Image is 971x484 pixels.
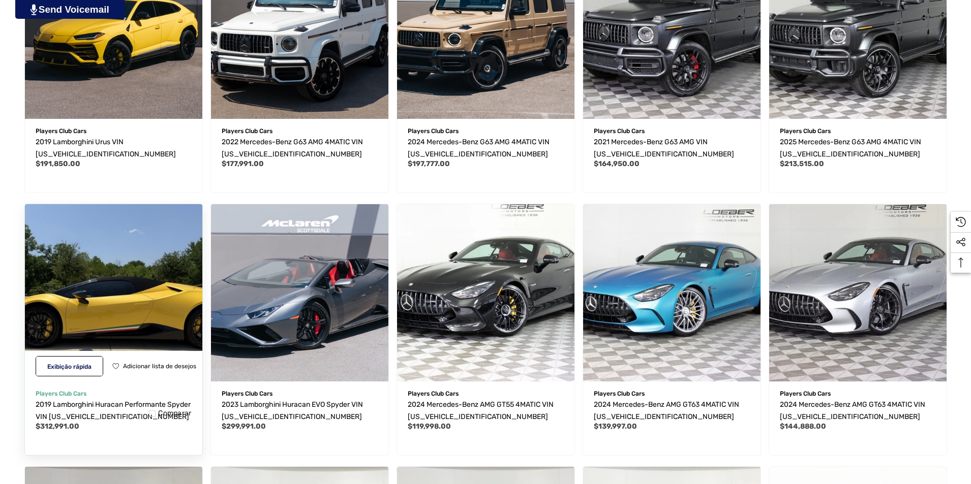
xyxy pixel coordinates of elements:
[769,204,947,381] a: 2024 Mercedes-Benz AMG GT63 4MATIC VIN W1KRJ7JB0RF000528,$144,888.00
[956,237,966,247] svg: Social Media
[36,356,103,376] button: Quick View
[36,422,79,431] span: $312,991.00
[408,400,554,421] span: 2024 Mercedes-Benz AMG GT55 4MATIC VIN [US_VEHICLE_IDENTIFICATION_NUMBER]
[222,138,363,158] span: 2022 Mercedes-Benz G63 AMG 4MATIC VIN [US_VEHICLE_IDENTIFICATION_NUMBER]
[408,138,550,158] span: 2024 Mercedes-Benz G63 AMG 4MATIC VIN [US_VEHICLE_IDENTIFICATION_NUMBER]
[583,204,761,381] img: For Sale: 2024 Mercedes-Benz AMG GT63 4MATIC VIN W1KRJ7JB0RF001906
[211,204,388,381] img: For Sale: 2023 Lamborghini Huracan EVO Spyder VIN ZHWUT5ZF8PLA22487
[397,204,574,381] img: For Sale: 2024 Mercedes-Benz AMG GT55 4MATIC VIN W1KRJ8AB8RF000444
[31,4,37,15] img: PjwhLS0gR2VuZXJhdG9yOiBHcmF2aXQuaW8gLS0+PHN2ZyB4bWxucz0iaHR0cDovL3d3dy53My5vcmcvMjAwMC9zdmciIHhtb...
[780,422,826,431] span: $144,888.00
[408,387,564,400] p: Players Club Cars
[36,399,192,423] a: 2019 Lamborghini Huracan Performante Spyder VIN ZHWUS4ZF3KLA11421,$312,991.00
[36,400,191,421] span: 2019 Lamborghini Huracan Performante Spyder VIN [US_VEHICLE_IDENTIFICATION_NUMBER]
[36,387,192,400] p: Players Club Cars
[951,257,971,268] svg: Top
[408,136,564,160] a: 2024 Mercedes-Benz G63 AMG 4MATIC VIN W1NYC7HJXRX502401,$197,777.00
[25,204,202,381] a: 2019 Lamborghini Huracan Performante Spyder VIN ZHWUS4ZF3KLA11421,$312,991.00
[222,422,266,431] span: $299,991.00
[594,136,750,160] a: 2021 Mercedes-Benz G63 AMG VIN W1NYC7HJ9MX381336,$164,950.00
[222,124,378,138] p: Players Club Cars
[594,387,750,400] p: Players Club Cars
[123,363,196,370] span: Adicionar lista de desejos
[594,159,640,168] span: $164,950.00
[47,363,92,370] span: Exibição rápida
[408,159,450,168] span: $197,777.00
[594,399,750,423] a: 2024 Mercedes-Benz AMG GT63 4MATIC VIN W1KRJ7JB0RF001906,$139,997.00
[780,159,824,168] span: $213,515.00
[780,136,936,160] a: 2025 Mercedes-Benz G63 AMG 4MATIC VIN W1NWH5AB7SX054656,$213,515.00
[594,138,734,158] span: 2021 Mercedes-Benz G63 AMG VIN [US_VEHICLE_IDENTIFICATION_NUMBER]
[36,124,192,138] p: Players Club Cars
[594,422,637,431] span: $139,997.00
[222,136,378,160] a: 2022 Mercedes-Benz G63 AMG 4MATIC VIN W1NYC7HJ4NX448751,$177,991.00
[583,204,761,381] a: 2024 Mercedes-Benz AMG GT63 4MATIC VIN W1KRJ7JB0RF001906,$139,997.00
[36,138,176,158] span: 2019 Lamborghini Urus VIN [US_VEHICLE_IDENTIFICATION_NUMBER]
[780,399,936,423] a: 2024 Mercedes-Benz AMG GT63 4MATIC VIN W1KRJ7JB0RF000528,$144,888.00
[408,422,451,431] span: $119,998.00
[222,159,264,168] span: $177,991.00
[36,136,192,160] a: 2019 Lamborghini Urus VIN ZPBUA1ZL8KLA03403,$191,850.00
[211,204,388,381] a: 2023 Lamborghini Huracan EVO Spyder VIN ZHWUT5ZF8PLA22487,$299,991.00
[397,204,574,381] a: 2024 Mercedes-Benz AMG GT55 4MATIC VIN W1KRJ8AB8RF000444,$119,998.00
[408,399,564,423] a: 2024 Mercedes-Benz AMG GT55 4MATIC VIN W1KRJ8AB8RF000444,$119,998.00
[780,400,925,421] span: 2024 Mercedes-Benz AMG GT63 4MATIC VIN [US_VEHICLE_IDENTIFICATION_NUMBER]
[594,124,750,138] p: Players Club Cars
[36,159,80,168] span: $191,850.00
[780,138,921,158] span: 2025 Mercedes-Benz G63 AMG 4MATIC VIN [US_VEHICLE_IDENTIFICATION_NUMBER]
[16,195,211,390] img: For Sale: 2019 Lamborghini Huracan Performante Spyder VIN ZHWUS4ZF3KLA11421
[780,387,936,400] p: Players Club Cars
[956,217,966,227] svg: Recently Viewed
[408,124,564,138] p: Players Club Cars
[222,400,363,421] span: 2023 Lamborghini Huracan EVO Spyder VIN [US_VEHICLE_IDENTIFICATION_NUMBER]
[222,387,378,400] p: Players Club Cars
[222,399,378,423] a: 2023 Lamborghini Huracan EVO Spyder VIN ZHWUT5ZF8PLA22487,$299,991.00
[108,356,200,376] button: Wishlist
[780,124,936,138] p: Players Club Cars
[594,400,739,421] span: 2024 Mercedes-Benz AMG GT63 4MATIC VIN [US_VEHICLE_IDENTIFICATION_NUMBER]
[769,204,947,381] img: For Sale: 2024 Mercedes-Benz AMG GT63 4MATIC VIN W1KRJ7JB0RF000528
[158,409,191,418] span: Comparar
